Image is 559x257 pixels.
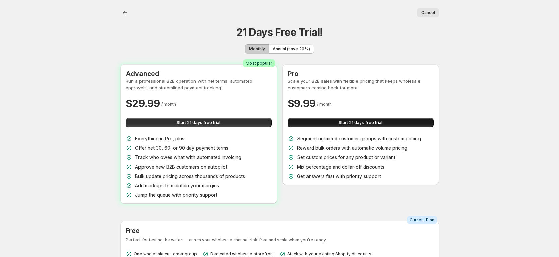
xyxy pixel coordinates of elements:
p: Dedicated wholesale storefront [210,251,274,257]
span: Jump the queue with priority support [135,192,217,198]
p: Get answers fast with priority support [297,173,381,180]
h3: Advanced [126,70,272,78]
button: Annual (save 20%) [269,44,314,54]
span: Annual (save 20%) [273,46,310,52]
button: Cancel [417,8,439,17]
span: Start 21 days free trial [339,120,382,125]
p: Scale your B2B sales with flexible pricing that keeps wholesale customers coming back for more. [288,78,434,91]
p: Perfect for testing the waters. Launch your wholesale channel risk-free and scale when you're ready. [126,237,434,243]
span: Track who owes what with automated invoicing [135,154,241,160]
p: One wholesale customer group [134,251,197,257]
span: Everything in Pro, plus: [135,136,185,141]
button: Monthly [245,44,269,54]
span: Current Plan [410,217,434,223]
p: Run a professional B2B operation with net terms, automated approvals, and streamlined payment tra... [126,78,272,91]
h2: $ 29.99 [126,97,160,110]
button: Start 21 days free trial [288,118,434,127]
p: Reward bulk orders with automatic volume pricing [297,145,407,151]
h2: $ 9.99 [288,97,316,110]
p: Set custom prices for any product or variant [297,154,395,161]
h3: Free [126,227,434,235]
h3: Pro [288,70,434,78]
button: Billing.buttons.back [120,8,130,17]
span: / month [161,102,176,107]
p: Mix percentage and dollar-off discounts [297,164,384,170]
p: Bulk update pricing across thousands of products [135,173,245,180]
span: Cancel [421,10,435,15]
button: Start 21 days free trial [126,118,272,127]
span: Offer net 30, 60, or 90 day payment terms [135,145,228,151]
span: Add markups to maintain your margins [135,183,219,188]
p: Segment unlimited customer groups with custom pricing [297,135,421,142]
p: Stack with your existing Shopify discounts [287,251,371,257]
span: Start 21 days free trial [177,120,220,125]
span: / month [317,102,332,107]
span: Approve new B2B customers on autopilot [135,164,227,170]
span: Most popular [246,61,272,66]
h1: 21 Days Free Trial! [236,25,323,39]
span: Monthly [249,46,265,52]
